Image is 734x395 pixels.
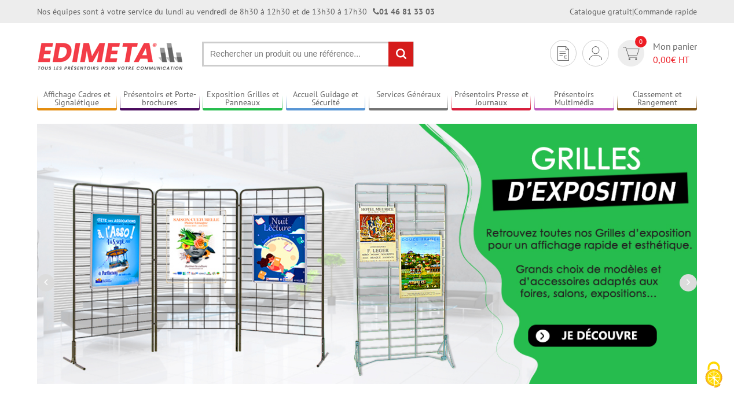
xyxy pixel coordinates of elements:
button: Cookies (fenêtre modale) [693,356,734,395]
input: rechercher [388,42,413,67]
img: devis rapide [557,46,569,61]
a: devis rapide 0 Mon panier 0,00€ HT [615,40,697,67]
span: 0,00 [653,54,671,65]
a: Catalogue gratuit [570,6,632,17]
img: Présentoir, panneau, stand - Edimeta - PLV, affichage, mobilier bureau, entreprise [37,35,185,77]
a: Présentoirs et Porte-brochures [120,90,200,109]
img: devis rapide [623,47,640,60]
span: € HT [653,53,697,67]
strong: 01 46 81 33 03 [373,6,435,17]
a: Accueil Guidage et Sécurité [286,90,366,109]
span: Mon panier [653,40,697,67]
a: Commande rapide [634,6,697,17]
div: | [570,6,697,17]
img: Cookies (fenêtre modale) [699,360,728,389]
a: Présentoirs Presse et Journaux [452,90,531,109]
a: Exposition Grilles et Panneaux [203,90,282,109]
a: Présentoirs Multimédia [534,90,614,109]
span: 0 [635,36,647,47]
div: Nos équipes sont à votre service du lundi au vendredi de 8h30 à 12h30 et de 13h30 à 17h30 [37,6,435,17]
a: Affichage Cadres et Signalétique [37,90,117,109]
img: devis rapide [589,46,602,60]
a: Classement et Rangement [617,90,697,109]
a: Services Généraux [369,90,449,109]
input: Rechercher un produit ou une référence... [202,42,414,67]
